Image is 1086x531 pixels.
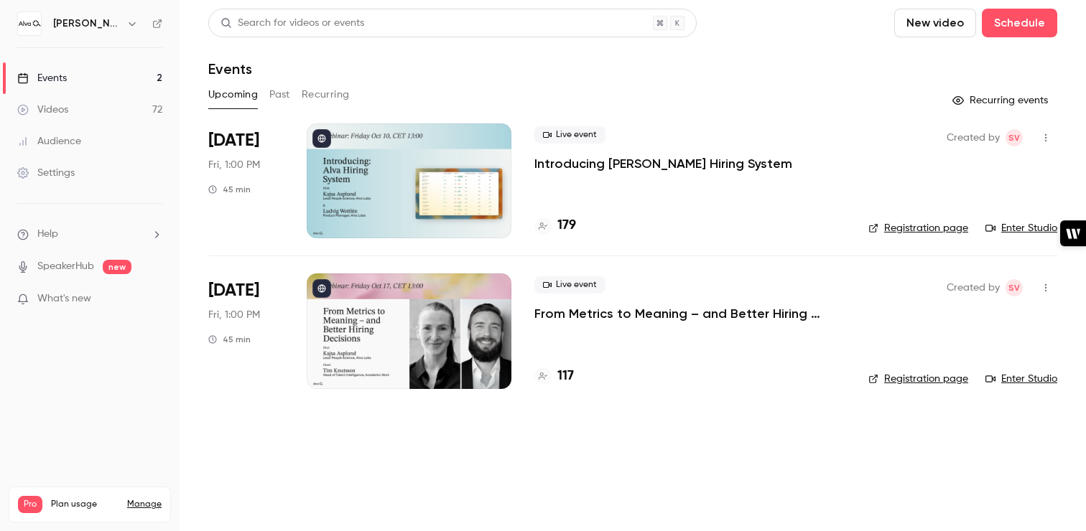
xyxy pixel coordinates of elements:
[208,308,260,322] span: Fri, 1:00 PM
[18,12,41,35] img: Alva Labs
[208,184,251,195] div: 45 min
[17,134,81,149] div: Audience
[17,227,162,242] li: help-dropdown-opener
[17,166,75,180] div: Settings
[17,71,67,85] div: Events
[18,496,42,513] span: Pro
[51,499,119,510] span: Plan usage
[208,60,252,77] h1: Events
[208,273,284,388] div: Oct 17 Fri, 1:00 PM (Europe/Stockholm)
[985,372,1057,386] a: Enter Studio
[17,103,68,117] div: Videos
[868,221,968,235] a: Registration page
[534,305,845,322] a: From Metrics to Meaning – and Better Hiring Decisions
[947,129,1000,146] span: Created by
[208,158,260,172] span: Fri, 1:00 PM
[302,83,350,106] button: Recurring
[221,16,364,31] div: Search for videos or events
[37,227,58,242] span: Help
[1008,129,1020,146] span: SV
[1006,129,1023,146] span: Sara Vinell
[534,216,576,235] a: 179
[208,129,259,152] span: [DATE]
[947,279,1000,296] span: Created by
[557,216,576,235] h4: 179
[1008,279,1020,296] span: SV
[868,372,968,386] a: Registration page
[103,260,131,274] span: new
[208,123,284,238] div: Oct 10 Fri, 1:00 PM (Europe/Stockholm)
[534,155,792,172] a: Introducing [PERSON_NAME] Hiring System
[946,89,1057,112] button: Recurring events
[894,9,976,37] button: New video
[37,259,94,274] a: SpeakerHub
[1006,279,1023,296] span: Sara Vinell
[985,221,1057,235] a: Enter Studio
[982,9,1057,37] button: Schedule
[127,499,162,510] a: Manage
[208,334,251,345] div: 45 min
[53,17,121,31] h6: [PERSON_NAME] Labs
[534,276,605,293] span: Live event
[37,291,91,306] span: What's new
[557,367,574,386] h4: 117
[269,83,290,106] button: Past
[534,367,574,386] a: 117
[534,126,605,144] span: Live event
[208,279,259,302] span: [DATE]
[208,83,258,106] button: Upcoming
